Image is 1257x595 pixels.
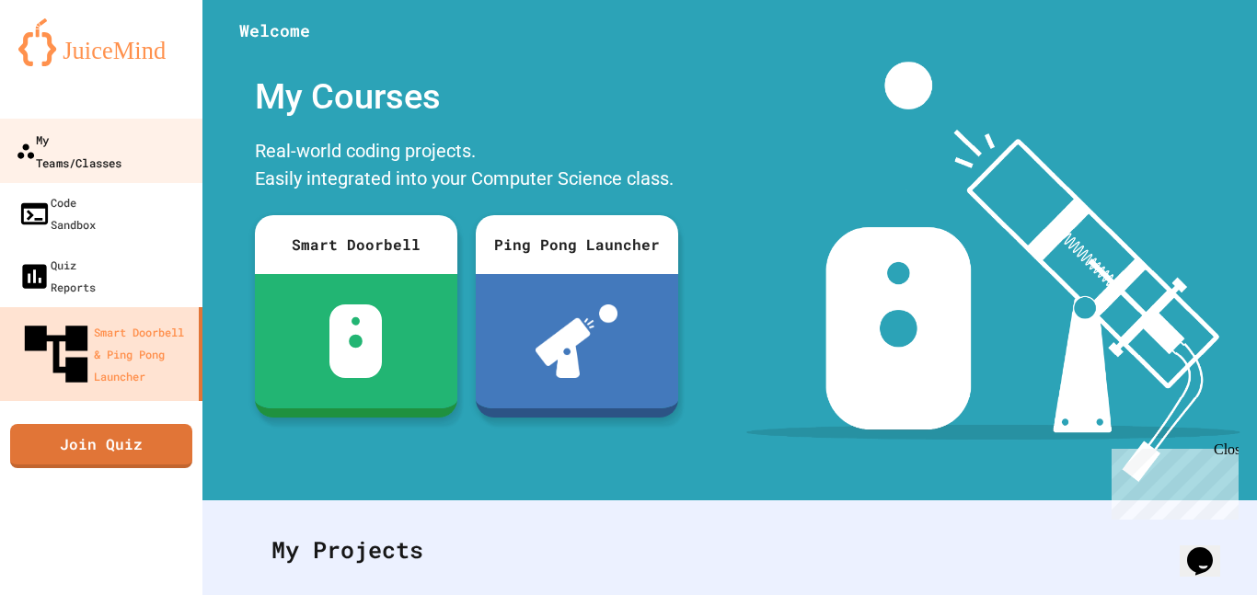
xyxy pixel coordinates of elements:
div: My Projects [253,514,1206,586]
iframe: chat widget [1104,441,1239,520]
div: Chat with us now!Close [7,7,127,117]
div: Code Sandbox [18,191,96,235]
div: Quiz Reports [18,254,96,298]
div: My Teams/Classes [16,128,121,173]
div: My Courses [246,62,687,132]
div: Ping Pong Launcher [476,215,678,274]
div: Real-world coding projects. Easily integrated into your Computer Science class. [246,132,687,201]
iframe: chat widget [1180,521,1239,577]
img: sdb-white.svg [329,304,382,378]
img: logo-orange.svg [18,18,184,66]
a: Join Quiz [10,424,192,468]
img: ppl-with-ball.png [536,304,617,378]
div: Smart Doorbell & Ping Pong Launcher [18,316,191,392]
div: Smart Doorbell [255,215,457,274]
img: banner-image-my-projects.png [746,62,1240,482]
